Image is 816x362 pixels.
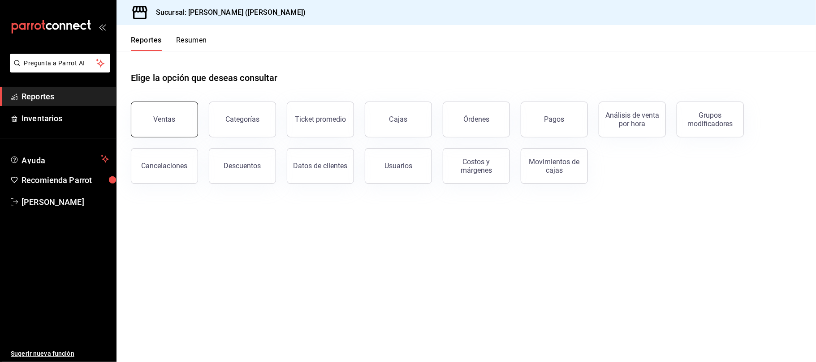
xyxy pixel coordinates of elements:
span: Reportes [22,90,109,102]
span: Inventarios [22,112,109,124]
h1: Elige la opción que deseas consultar [131,71,278,85]
div: Categorías [225,115,259,124]
div: Datos de clientes [294,162,348,170]
button: Pagos [521,102,588,137]
div: Movimientos de cajas [527,158,582,175]
button: Movimientos de cajas [521,148,588,184]
button: open_drawer_menu [99,23,106,30]
h3: Sucursal: [PERSON_NAME] ([PERSON_NAME]) [149,7,306,18]
div: Descuentos [224,162,261,170]
div: Usuarios [384,162,412,170]
div: Grupos modificadores [682,111,738,128]
div: Análisis de venta por hora [604,111,660,128]
button: Datos de clientes [287,148,354,184]
div: navigation tabs [131,36,207,51]
span: Ayuda [22,153,97,164]
div: Órdenes [463,115,489,124]
button: Órdenes [443,102,510,137]
button: Cancelaciones [131,148,198,184]
button: Costos y márgenes [443,148,510,184]
div: Pagos [544,115,565,124]
div: Ventas [154,115,176,124]
button: Usuarios [365,148,432,184]
div: Ticket promedio [295,115,346,124]
button: Ticket promedio [287,102,354,137]
button: Grupos modificadores [677,102,744,137]
div: Costos y márgenes [449,158,504,175]
button: Categorías [209,102,276,137]
button: Resumen [176,36,207,51]
div: Cancelaciones [142,162,188,170]
div: Cajas [389,114,408,125]
a: Cajas [365,102,432,137]
span: Recomienda Parrot [22,174,109,186]
span: Sugerir nueva función [11,349,109,358]
button: Reportes [131,36,162,51]
span: Pregunta a Parrot AI [24,59,96,68]
span: [PERSON_NAME] [22,196,109,208]
button: Ventas [131,102,198,137]
a: Pregunta a Parrot AI [6,65,110,74]
button: Análisis de venta por hora [599,102,666,137]
button: Descuentos [209,148,276,184]
button: Pregunta a Parrot AI [10,54,110,72]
